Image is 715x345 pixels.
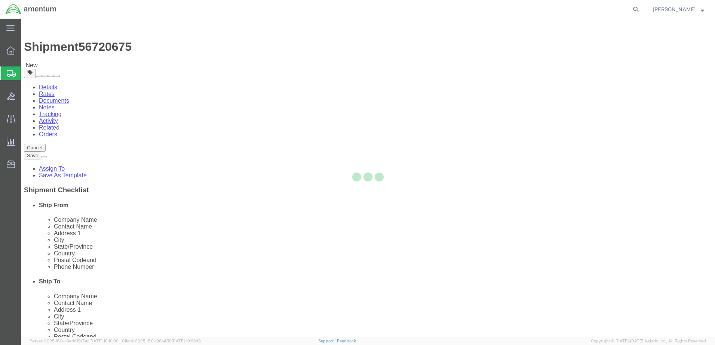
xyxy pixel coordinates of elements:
[337,339,356,343] a: Feedback
[653,5,705,14] button: [PERSON_NAME]
[30,339,119,343] span: Server: 2025.18.0-a0edd1917ac
[89,339,119,343] span: [DATE] 10:10:00
[591,338,706,344] span: Copyright © [DATE]-[DATE] Agistix Inc., All Rights Reserved
[653,5,696,13] span: Scott Meyers
[5,4,57,15] img: logo
[318,339,337,343] a: Support
[122,339,201,343] span: Client: 2025.18.0-198a450
[172,339,201,343] span: [DATE] 10:06:13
